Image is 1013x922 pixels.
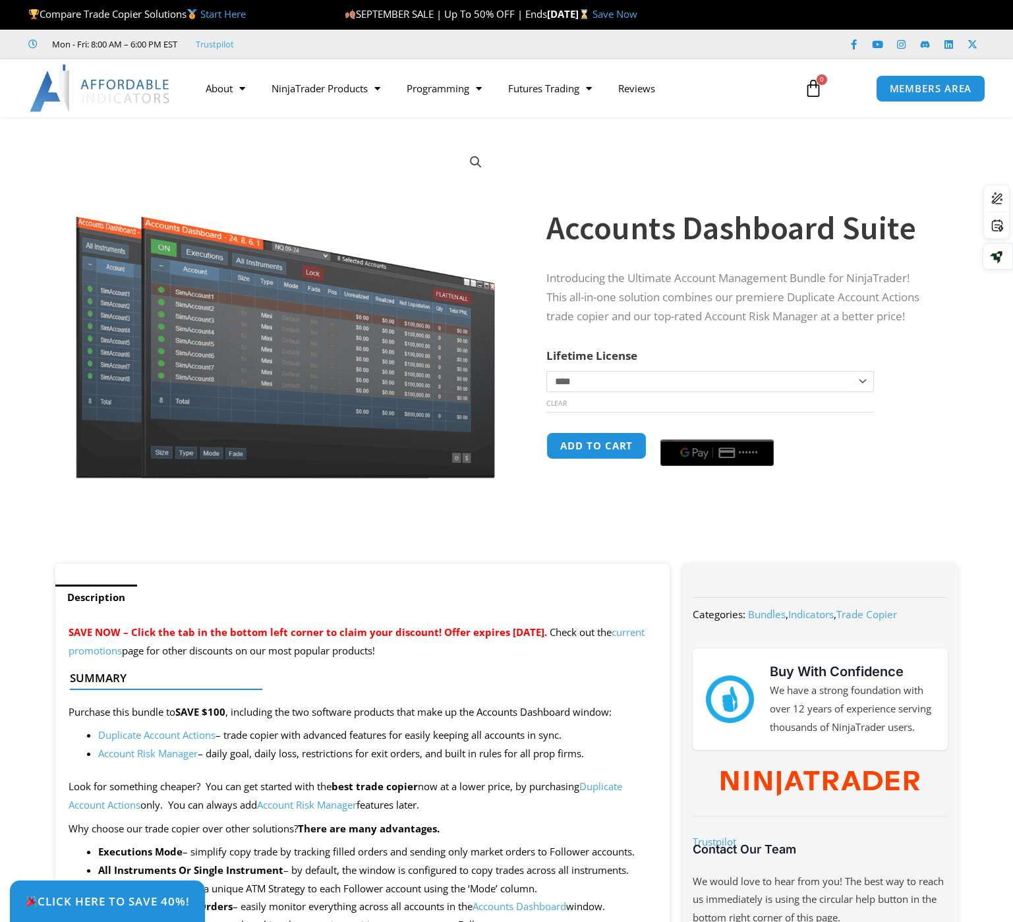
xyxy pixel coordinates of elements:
p: We have a strong foundation with over 12 years of experience serving thousands of NinjaTrader users. [770,681,935,737]
a: Futures Trading [495,73,605,103]
a: Programming [393,73,495,103]
text: •••••• [739,448,759,457]
strong: [DATE] [547,7,593,20]
strong: best trade copier [332,780,418,793]
a: 🎉Click Here to save 40%! [10,880,205,922]
button: Buy with GPay [660,440,774,466]
h3: Buy With Confidence [770,662,935,681]
span: MEMBERS AREA [890,84,972,94]
img: ⌛ [579,9,589,19]
strong: Executions Mode [98,845,183,858]
a: Trustpilot [693,835,736,848]
a: Account Risk Manager [257,798,357,811]
span: SEPTEMBER SALE | Up To 50% OFF | Ends [345,7,547,20]
a: 0 [784,69,842,107]
li: – assign a unique ATM Strategy to each Follower account using the ‘Mode’ column. [98,880,657,898]
li: – daily goal, daily loss, restrictions for exit orders, and built in rules for all prop firms. [98,745,657,763]
iframe: Secure payment input frame [658,430,776,432]
span: Click Here to save 40%! [25,896,190,907]
span: Mon - Fri: 8:00 AM – 6:00 PM EST [49,36,177,52]
a: Start Here [200,7,246,20]
li: – simplify copy trade by tracking filled orders and sending only market orders to Follower accounts. [98,843,657,861]
button: Add to cart [546,432,647,459]
a: Reviews [605,73,668,103]
span: Compare Trade Copier Solutions [28,7,246,20]
a: NinjaTrader Products [258,73,393,103]
a: MEMBERS AREA [876,75,986,102]
a: Description [55,585,137,610]
img: 🍂 [345,9,355,19]
a: Bundles [748,608,786,621]
img: 🥇 [187,9,197,19]
a: About [192,73,258,103]
a: Trustpilot [196,36,234,52]
h4: Summary [70,672,645,685]
img: 🏆 [29,9,39,19]
p: Purchase this bundle to , including the two software products that make up the Accounts Dashboard... [69,703,657,722]
a: Trade Copier [836,608,897,621]
h1: Accounts Dashboard Suite [546,205,931,251]
a: Account Risk Manager [98,747,198,760]
strong: There are many advantages. [298,822,440,835]
nav: Menu [192,73,790,103]
h3: Contact Our Team [693,842,947,857]
a: Duplicate Account Actions [98,728,216,741]
strong: All Instruments Or Single Instrument [98,863,283,877]
strong: SAVE $100 [175,705,225,718]
span: SAVE NOW – Click the tab in the bottom left corner to claim your discount! Offer expires [DATE]. [69,625,547,639]
label: Lifetime License [546,348,637,363]
li: – trade copier with advanced features for easily keeping all accounts in sync. [98,726,657,745]
span: , , [748,608,897,621]
p: Why choose our trade copier over other solutions? [69,820,657,838]
p: Check out the page for other discounts on our most popular products! [69,623,657,660]
li: – by default, the window is configured to copy trades across all instruments. [98,861,657,880]
a: Indicators [788,608,834,621]
p: Introducing the Ultimate Account Management Bundle for NinjaTrader! This all-in-one solution comb... [546,269,931,326]
span: Categories: [693,608,745,621]
span: 0 [817,74,827,85]
a: Save Now [593,7,637,20]
p: Look for something cheaper? You can get started with the now at a lower price, by purchasing only... [69,778,657,815]
img: NinjaTrader Wordmark color RGB | Affordable Indicators – NinjaTrader [721,771,919,796]
img: LogoAI | Affordable Indicators – NinjaTrader [30,65,171,112]
a: View full-screen image gallery [464,150,488,174]
img: Screenshot 2024-08-26 155710eeeee [74,140,498,478]
a: Clear options [546,399,567,408]
img: 🎉 [26,896,37,907]
img: mark thumbs good 43913 | Affordable Indicators – NinjaTrader [706,676,753,723]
